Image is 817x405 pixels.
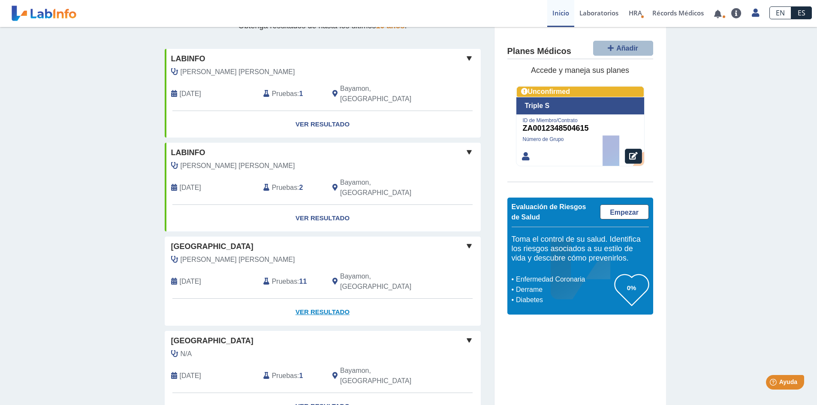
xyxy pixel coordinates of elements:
[340,177,435,198] span: Bayamon, PR
[181,67,295,77] span: Alcantara Gonzalez, Altagracia
[340,271,435,292] span: Bayamon, PR
[514,295,615,305] li: Diabetes
[531,66,629,75] span: Accede y maneja sus planes
[180,371,201,381] span: 2025-06-17
[629,9,642,17] span: HRA
[257,84,326,104] div: :
[171,335,253,347] span: [GEOGRAPHIC_DATA]
[610,209,639,216] span: Empezar
[769,6,791,19] a: EN
[272,183,297,193] span: Pruebas
[600,204,649,219] a: Empezar
[181,255,295,265] span: Alcantara Gonzalez, Altagracia
[299,90,303,97] b: 1
[340,84,435,104] span: Bayamon, PR
[257,366,326,386] div: :
[593,41,653,56] button: Añadir
[299,372,303,379] b: 1
[165,111,481,138] a: Ver Resultado
[165,205,481,232] a: Ver Resultado
[180,89,201,99] span: 2021-07-24
[299,184,303,191] b: 2
[171,147,205,159] span: labinfo
[741,372,808,396] iframe: Help widget launcher
[514,285,615,295] li: Derrame
[171,53,205,65] span: labinfo
[791,6,812,19] a: ES
[299,278,307,285] b: 11
[272,371,297,381] span: Pruebas
[512,235,649,263] h5: Toma el control de su salud. Identifica los riesgos asociados a su estilo de vida y descubre cómo...
[512,203,586,221] span: Evaluación de Riesgos de Salud
[181,161,295,171] span: Alcantara Gonzalez, Altagracia
[507,47,571,57] h4: Planes Médicos
[257,177,326,198] div: :
[272,276,297,287] span: Pruebas
[272,89,297,99] span: Pruebas
[340,366,435,386] span: Bayamon, PR
[165,299,481,326] a: Ver Resultado
[180,276,201,287] span: 2025-10-04
[180,183,201,193] span: 2021-04-24
[514,274,615,285] li: Enfermedad Coronaria
[257,271,326,292] div: :
[615,282,649,293] h3: 0%
[181,349,192,359] span: N/A
[616,45,638,52] span: Añadir
[171,241,253,252] span: [GEOGRAPHIC_DATA]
